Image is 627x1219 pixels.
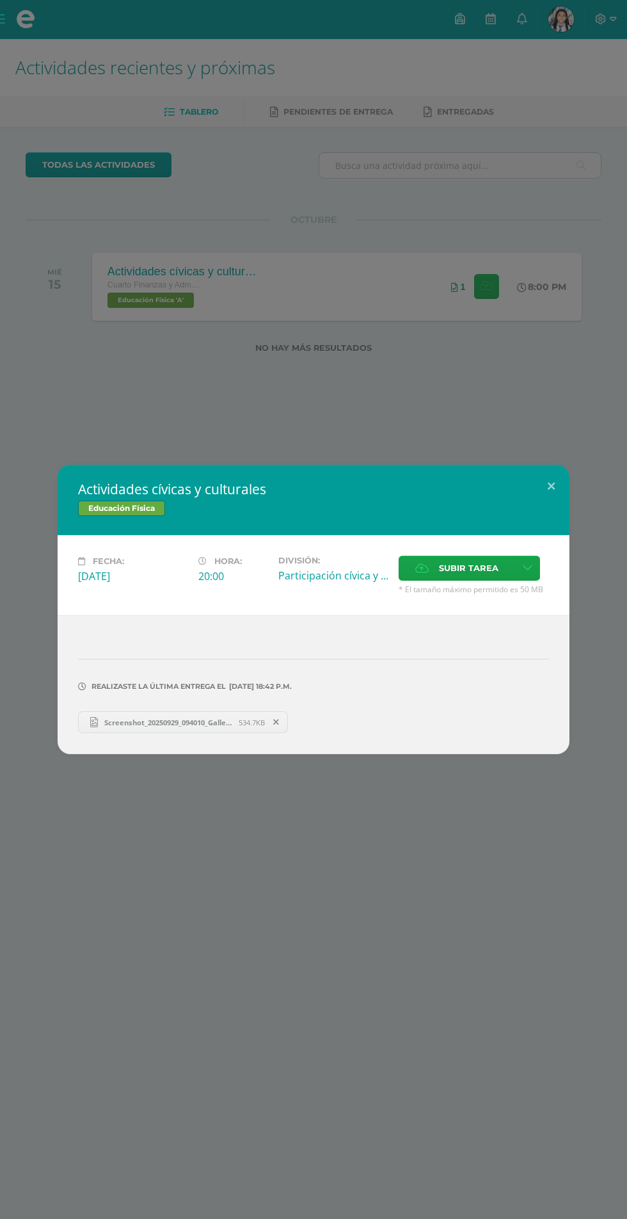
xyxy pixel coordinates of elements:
span: Screenshot_20250929_094010_Gallery.jpg [98,718,239,727]
span: * El tamaño máximo permitido es 50 MB [399,584,549,595]
div: [DATE] [78,569,188,583]
h2: Actividades cívicas y culturales [78,480,549,498]
span: Educación Física [78,501,165,516]
span: Subir tarea [439,556,498,580]
div: 20:00 [198,569,268,583]
a: Screenshot_20250929_094010_Gallery.jpg 534.7KB [78,711,288,733]
span: Remover entrega [266,715,287,729]
label: División: [278,556,388,565]
span: 534.7KB [239,718,265,727]
div: Participación cívica y cultural [278,569,388,583]
span: Hora: [214,556,242,566]
span: Fecha: [93,556,124,566]
span: Realizaste la última entrega el [91,682,226,691]
span: [DATE] 18:42 p.m. [226,686,292,687]
button: Close (Esc) [533,465,569,508]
